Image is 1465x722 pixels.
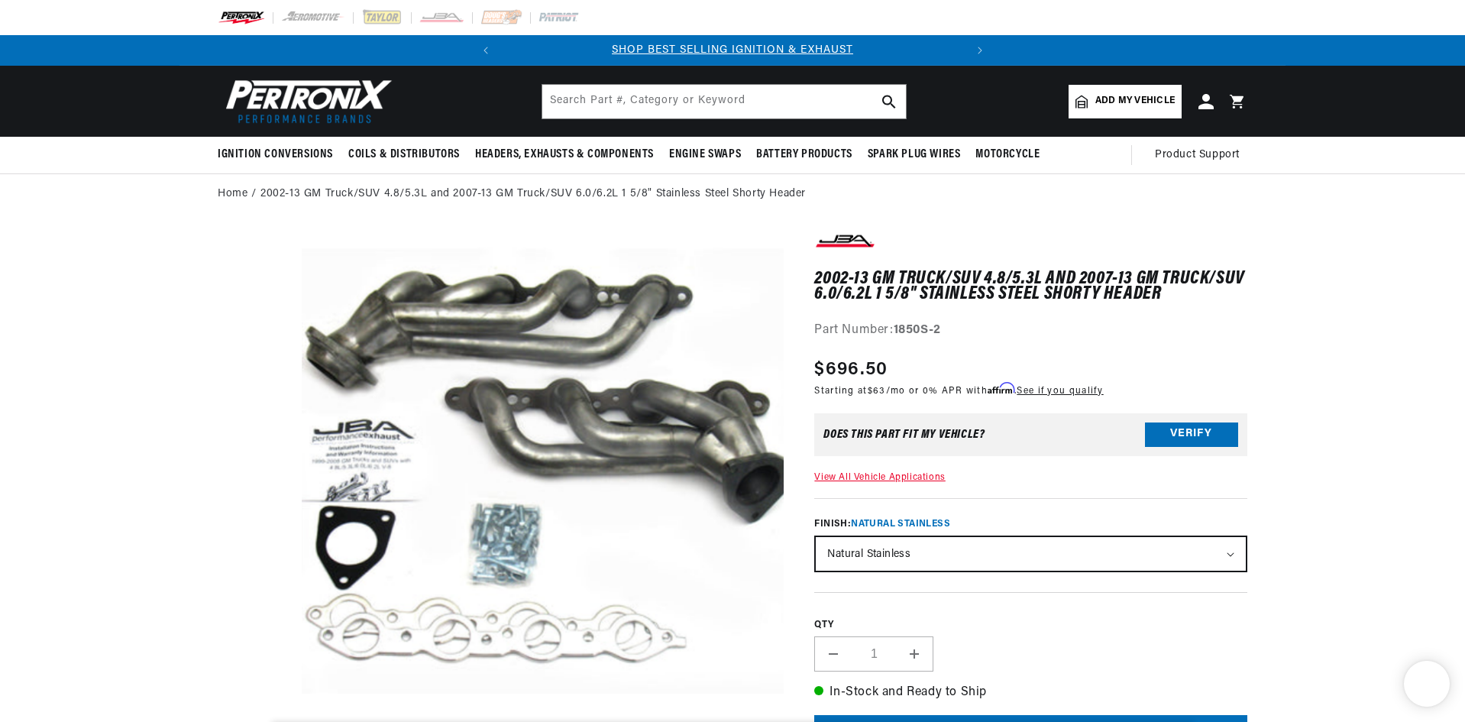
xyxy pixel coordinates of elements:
[1155,137,1247,173] summary: Product Support
[814,473,945,482] a: View All Vehicle Applications
[868,387,886,396] span: $63
[814,321,1247,341] div: Part Number:
[341,137,467,173] summary: Coils & Distributors
[894,324,941,336] strong: 1850S-2
[218,147,333,163] span: Ignition Conversions
[467,137,661,173] summary: Headers, Exhausts & Components
[218,186,247,202] a: Home
[749,137,860,173] summary: Battery Products
[179,35,1286,66] slideshow-component: Translation missing: en.sections.announcements.announcement_bar
[669,147,741,163] span: Engine Swaps
[965,35,995,66] button: Translation missing: en.sections.announcements.next_announcement
[968,137,1047,173] summary: Motorcycle
[975,147,1040,163] span: Motorcycle
[1017,387,1103,396] a: See if you qualify - Learn more about Affirm Financing (opens in modal)
[823,429,985,441] div: Does This part fit My vehicle?
[501,42,965,59] div: 1 of 2
[868,147,961,163] span: Spark Plug Wires
[218,137,341,173] summary: Ignition Conversions
[814,619,1247,632] label: QTY
[475,147,654,163] span: Headers, Exhausts & Components
[851,520,950,529] span: Natural Stainless
[814,683,1247,703] p: In-Stock and Ready to Ship
[756,147,852,163] span: Battery Products
[814,356,888,384] span: $696.50
[1145,423,1238,447] button: Verify
[218,186,1247,202] nav: breadcrumbs
[661,137,749,173] summary: Engine Swaps
[814,384,1103,398] p: Starting at /mo or 0% APR with .
[260,186,806,202] a: 2002-13 GM Truck/SUV 4.8/5.3L and 2007-13 GM Truck/SUV 6.0/6.2L 1 5/8" Stainless Steel Shorty Header
[218,75,393,128] img: Pertronix
[988,383,1014,394] span: Affirm
[872,85,906,118] button: search button
[1155,147,1240,164] span: Product Support
[860,137,969,173] summary: Spark Plug Wires
[501,42,965,59] div: Announcement
[814,271,1247,303] h1: 2002-13 GM Truck/SUV 4.8/5.3L and 2007-13 GM Truck/SUV 6.0/6.2L 1 5/8" Stainless Steel Shorty Header
[348,147,460,163] span: Coils & Distributors
[612,44,853,56] a: SHOP BEST SELLING IGNITION & EXHAUST
[542,85,906,118] input: Search Part #, Category or Keyword
[1095,94,1175,108] span: Add my vehicle
[218,230,784,720] media-gallery: Gallery Viewer
[471,35,501,66] button: Translation missing: en.sections.announcements.previous_announcement
[814,517,1247,531] label: Finish:
[1069,85,1182,118] a: Add my vehicle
